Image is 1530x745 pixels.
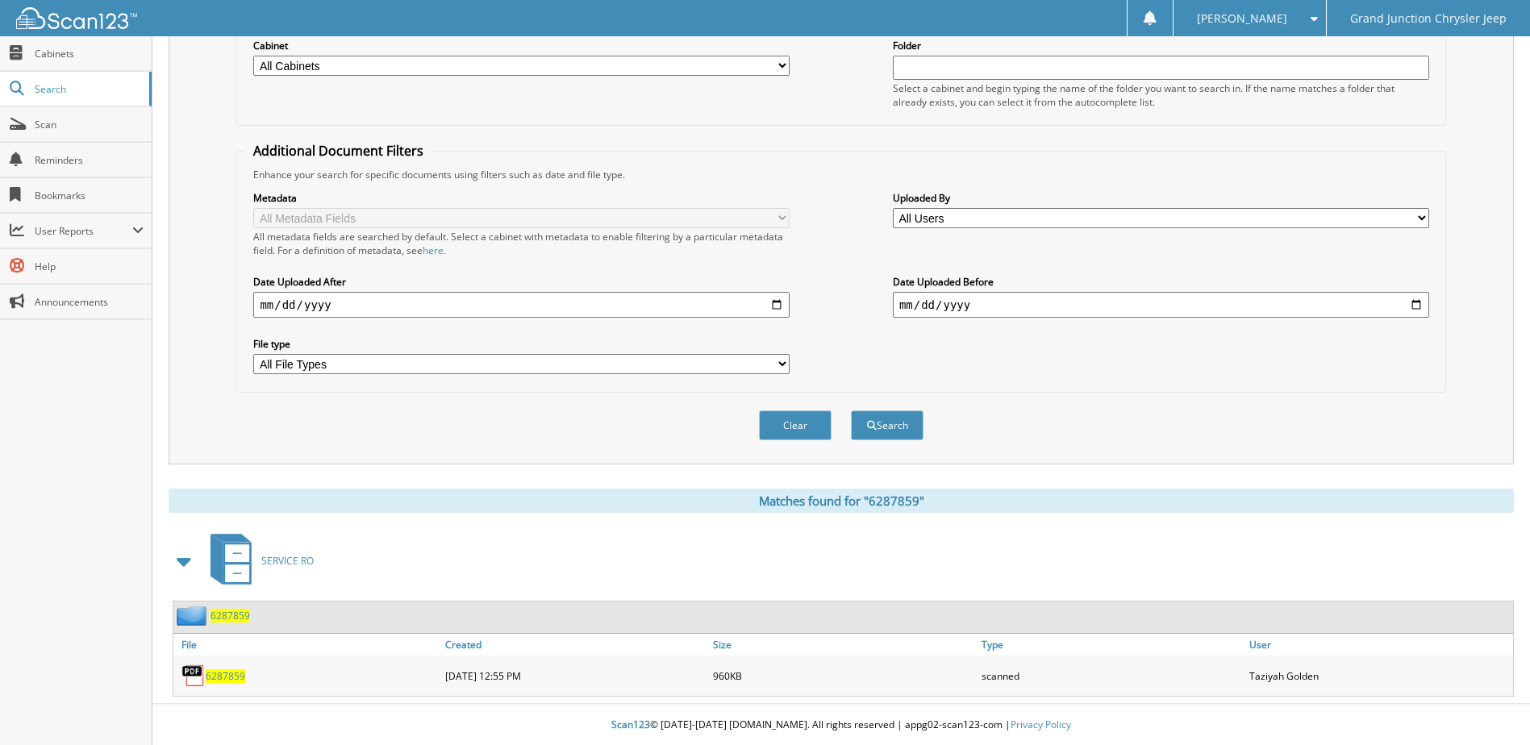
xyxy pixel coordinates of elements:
a: Type [978,634,1245,656]
div: scanned [978,660,1245,692]
a: User [1245,634,1513,656]
div: All metadata fields are searched by default. Select a cabinet with metadata to enable filtering b... [253,230,790,257]
label: Date Uploaded Before [893,275,1429,289]
label: Metadata [253,191,790,205]
span: Search [35,82,141,96]
label: Date Uploaded After [253,275,790,289]
span: Scan123 [611,718,650,731]
span: Help [35,260,144,273]
img: folder2.png [177,606,211,626]
span: Cabinets [35,47,144,60]
img: scan123-logo-white.svg [16,7,137,29]
img: PDF.png [181,664,206,688]
iframe: Chat Widget [1449,668,1530,745]
a: Size [709,634,977,656]
span: User Reports [35,224,132,238]
span: [PERSON_NAME] [1197,14,1287,23]
div: Select a cabinet and begin typing the name of the folder you want to search in. If the name match... [893,81,1429,109]
a: 6287859 [206,669,245,683]
div: [DATE] 12:55 PM [441,660,709,692]
a: 6287859 [211,609,250,622]
div: Enhance your search for specific documents using filters such as date and file type. [245,168,1436,181]
span: SERVICE RO [261,554,314,568]
a: Privacy Policy [1011,718,1071,731]
input: start [253,292,790,318]
div: Matches found for "6287859" [169,489,1514,513]
span: Reminders [35,153,144,167]
label: Folder [893,39,1429,52]
button: Search [851,410,923,440]
span: Bookmarks [35,189,144,202]
a: here [423,243,444,257]
a: File [173,634,441,656]
a: Created [441,634,709,656]
div: © [DATE]-[DATE] [DOMAIN_NAME]. All rights reserved | appg02-scan123-com | [152,705,1530,745]
legend: Additional Document Filters [245,142,431,160]
div: Taziyah Golden [1245,660,1513,692]
span: Scan [35,118,144,131]
div: 960KB [709,660,977,692]
button: Clear [759,410,832,440]
span: Announcements [35,295,144,309]
label: Cabinet [253,39,790,52]
span: Grand Junction Chrysler Jeep [1350,14,1507,23]
input: end [893,292,1429,318]
a: SERVICE RO [201,529,314,593]
label: Uploaded By [893,191,1429,205]
label: File type [253,337,790,351]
